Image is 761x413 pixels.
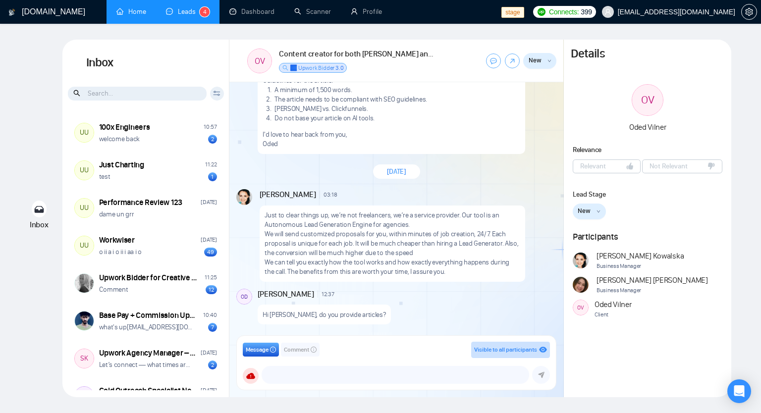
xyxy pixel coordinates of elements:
[581,6,592,17] span: 399
[573,277,589,293] img: Andrian Marsella
[236,189,252,205] img: Agnieszka
[99,247,142,257] p: o ii a i o ii i aa i o
[99,285,128,294] p: Comment
[324,191,337,199] span: 03:18
[203,310,217,320] div: 10:40
[205,160,217,169] div: 11:22
[573,204,606,219] button: Newdown
[75,236,94,255] div: UU
[75,311,94,330] img: Taimoor Mansoor
[75,274,94,293] img: Ellen Holmsten
[597,261,684,271] span: Business Manager
[597,275,708,286] span: [PERSON_NAME] [PERSON_NAME]
[573,190,606,199] span: Lead Stage
[248,49,272,73] div: OV
[523,53,556,69] button: Newdown
[201,386,217,395] div: [DATE]
[580,161,606,171] span: Relevant
[272,104,520,113] li: [PERSON_NAME] vs. Clickfunnels.
[263,139,520,149] p: Oded
[99,385,198,396] div: Cold Outreach Specialist Needed for Lead Generation
[538,8,545,16] img: upwork-logo.png
[642,159,722,173] button: Not Relevant
[205,273,217,282] div: 11:25
[75,161,94,180] div: UU
[99,348,198,359] div: Upwork Agency Manager – Project Bidding & Promotion
[272,95,520,104] li: The article needs to be compliant with SEO guidelines.
[290,64,343,71] span: ✅ Upwork Bidder 3.0
[741,4,757,20] button: setting
[351,7,382,16] a: userProfile
[547,58,551,63] span: down
[279,49,435,59] h1: Content creator for both [PERSON_NAME] and Clickfunnels
[549,6,579,17] span: Connects:
[597,251,684,261] span: [PERSON_NAME] Kowalska
[263,310,385,319] p: Hi [PERSON_NAME], do you provide articles?
[322,290,334,298] span: 12:37
[272,85,520,95] li: A minimum of 1,500 words.
[578,206,591,216] span: New
[595,299,632,310] span: Oded Vilner
[99,272,202,283] div: Upwork Bidder for Creative & High-Aesthetic Design Projects
[116,7,146,16] a: homeHome
[237,289,252,304] div: OD
[474,346,537,353] span: Visible to all participants
[741,8,757,16] a: setting
[311,347,317,353] span: info-circle
[206,285,217,294] div: 12
[73,88,82,99] span: search
[597,286,708,295] span: Business Manager
[265,210,520,229] p: Just to clear things up, we’re not freelancers, we’re a service provider. Our tool is an Autonomo...
[30,220,49,229] span: Inbox
[573,253,589,268] img: Agnieszka Kowalska
[294,7,331,16] a: searchScanner
[501,7,524,18] span: stage
[208,323,217,332] div: 7
[68,87,207,101] input: Search...
[263,130,520,139] p: I'd love to hear back from you,
[127,323,224,331] a: [EMAIL_ADDRESS][DOMAIN_NAME]
[270,347,276,353] span: info-circle
[260,189,316,200] span: [PERSON_NAME]
[99,310,201,321] div: Base Pay + Commission Upwork Bidder for [GEOGRAPHIC_DATA] Profile
[201,235,217,245] div: [DATE]
[208,361,217,369] div: 2
[272,113,520,123] li: Do not base your article on AI tools.
[99,322,194,332] p: what's up
[529,55,542,65] span: New
[387,167,406,176] span: [DATE]
[265,258,520,276] p: We can tell you exactly how the tool works and how exactly everything happens during the call. Th...
[99,235,135,246] div: Workwiser
[229,7,274,16] a: dashboardDashboard
[597,209,600,213] span: down
[204,122,217,132] div: 10:57
[201,348,217,358] div: [DATE]
[604,8,611,15] span: user
[573,300,588,315] div: OV
[204,248,217,257] div: 49
[595,310,632,319] span: Client
[75,123,94,142] div: UU
[62,40,229,86] h1: Inbox
[99,197,182,208] div: Performance Review 123
[265,229,520,258] p: We will send customized proposals for you, within minutes of job creation, 24/7. Each proposal is...
[571,47,604,61] h1: Details
[258,289,314,300] span: [PERSON_NAME]
[75,349,94,368] div: SK
[243,343,279,357] button: Messageinfo-circle
[629,122,666,132] span: Oded Vilner
[650,161,688,171] span: Not Relevant
[99,209,134,219] p: dame un grr
[573,159,641,173] button: Relevant
[99,122,150,133] div: 100x Engineers
[284,345,309,355] span: Comment
[727,379,751,403] div: Open Intercom Messenger
[539,346,547,354] span: eye
[282,65,288,71] span: search
[208,172,217,181] div: 1
[99,134,140,144] p: welcome back
[208,135,217,144] div: 2
[166,7,210,16] a: messageLeads4
[246,345,269,355] span: Message
[573,231,723,242] h1: Participants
